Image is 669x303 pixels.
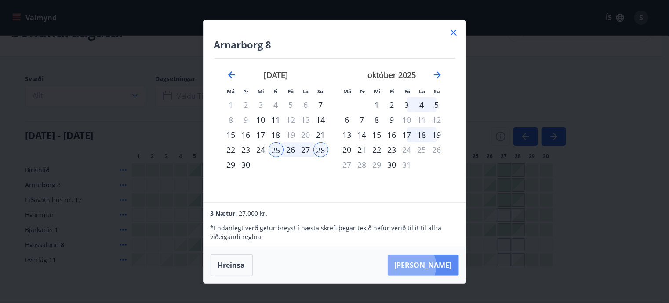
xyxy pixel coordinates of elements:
td: Not available. sunnudagur, 26. október 2025 [429,142,444,157]
div: Calendar [214,59,455,192]
td: Choose sunnudagur, 5. október 2025 as your check-in date. It’s available. [429,97,444,112]
small: Þr [360,88,365,95]
small: Má [344,88,352,95]
td: Choose þriðjudagur, 16. september 2025 as your check-in date. It’s available. [239,127,254,142]
div: 24 [254,142,269,157]
div: 2 [385,97,400,112]
td: Choose fimmtudagur, 18. september 2025 as your check-in date. It’s available. [269,127,284,142]
div: 15 [224,127,239,142]
p: * Endanlegt verð getur breyst í næsta skrefi þegar tekið hefur verið tillit til allra viðeigandi ... [211,224,458,241]
td: Choose þriðjudagur, 23. september 2025 as your check-in date. It’s available. [239,142,254,157]
td: Choose miðvikudagur, 1. október 2025 as your check-in date. It’s available. [370,97,385,112]
td: Choose mánudagur, 8. september 2025 as your check-in date. It’s available. [224,112,239,127]
div: 28 [313,142,328,157]
td: Choose föstudagur, 3. október 2025 as your check-in date. It’s available. [400,97,414,112]
div: 4 [414,97,429,112]
td: Choose föstudagur, 17. október 2025 as your check-in date. It’s available. [400,127,414,142]
h4: Arnarborg 8 [214,38,455,51]
div: 9 [385,112,400,127]
td: Selected. föstudagur, 26. september 2025 [284,142,298,157]
td: Choose mánudagur, 29. september 2025 as your check-in date. It’s available. [224,157,239,172]
small: Fi [390,88,395,95]
div: Aðeins útritun í boði [400,142,414,157]
td: Choose fimmtudagur, 11. september 2025 as your check-in date. It’s available. [269,112,284,127]
td: Choose þriðjudagur, 30. september 2025 as your check-in date. It’s available. [239,157,254,172]
div: 23 [239,142,254,157]
td: Choose þriðjudagur, 21. október 2025 as your check-in date. It’s available. [355,142,370,157]
div: 8 [370,112,385,127]
div: 5 [429,97,444,112]
div: 14 [355,127,370,142]
td: Choose fimmtudagur, 9. október 2025 as your check-in date. It’s available. [385,112,400,127]
div: Move backward to switch to the previous month. [226,70,237,80]
td: Not available. mánudagur, 27. október 2025 [340,157,355,172]
td: Choose föstudagur, 12. september 2025 as your check-in date. It’s available. [284,112,298,127]
div: 29 [224,157,239,172]
td: Choose mánudagur, 6. október 2025 as your check-in date. It’s available. [340,112,355,127]
div: Aðeins innritun í boði [313,97,328,112]
div: 18 [269,127,284,142]
strong: október 2025 [368,70,416,80]
div: 21 [355,142,370,157]
small: Má [227,88,235,95]
td: Choose sunnudagur, 14. september 2025 as your check-in date. It’s available. [313,112,328,127]
td: Choose föstudagur, 31. október 2025 as your check-in date. It’s available. [400,157,414,172]
td: Choose miðvikudagur, 15. október 2025 as your check-in date. It’s available. [370,127,385,142]
div: 27 [298,142,313,157]
td: Choose þriðjudagur, 14. október 2025 as your check-in date. It’s available. [355,127,370,142]
td: Not available. þriðjudagur, 2. september 2025 [239,97,254,112]
div: 20 [340,142,355,157]
div: 16 [239,127,254,142]
div: Aðeins innritun í boði [340,127,355,142]
td: Not available. laugardagur, 13. september 2025 [298,112,313,127]
div: Aðeins útritun í boði [400,112,414,127]
td: Choose laugardagur, 4. október 2025 as your check-in date. It’s available. [414,97,429,112]
small: Fö [288,88,294,95]
td: Choose fimmtudagur, 30. október 2025 as your check-in date. It’s available. [385,157,400,172]
td: Choose laugardagur, 18. október 2025 as your check-in date. It’s available. [414,127,429,142]
div: 18 [414,127,429,142]
div: Aðeins innritun í boði [254,112,269,127]
span: 3 Nætur: [211,209,237,218]
div: Aðeins útritun í boði [400,157,414,172]
td: Choose sunnudagur, 21. september 2025 as your check-in date. It’s available. [313,127,328,142]
small: Fi [274,88,278,95]
td: Not available. laugardagur, 6. september 2025 [298,97,313,112]
div: 6 [340,112,355,127]
div: 17 [254,127,269,142]
div: 3 [400,97,414,112]
td: Choose miðvikudagur, 8. október 2025 as your check-in date. It’s available. [370,112,385,127]
div: 22 [370,142,385,157]
small: Mi [258,88,264,95]
div: 22 [224,142,239,157]
button: Hreinsa [211,254,253,276]
td: Choose föstudagur, 24. október 2025 as your check-in date. It’s available. [400,142,414,157]
span: 27.000 kr. [239,209,268,218]
div: Aðeins innritun í boði [313,127,328,142]
td: Not available. miðvikudagur, 29. október 2025 [370,157,385,172]
td: Not available. laugardagur, 11. október 2025 [414,112,429,127]
td: Not available. laugardagur, 20. september 2025 [298,127,313,142]
small: Su [434,88,440,95]
td: Not available. fimmtudagur, 4. september 2025 [269,97,284,112]
strong: [DATE] [264,70,288,80]
div: 25 [269,142,284,157]
div: Aðeins útritun í boði [224,112,239,127]
td: Not available. þriðjudagur, 28. október 2025 [355,157,370,172]
td: Choose mánudagur, 13. október 2025 as your check-in date. It’s available. [340,127,355,142]
div: 7 [355,112,370,127]
td: Choose mánudagur, 22. september 2025 as your check-in date. It’s available. [224,142,239,157]
div: 16 [385,127,400,142]
div: 11 [269,112,284,127]
td: Not available. föstudagur, 5. september 2025 [284,97,298,112]
td: Choose fimmtudagur, 2. október 2025 as your check-in date. It’s available. [385,97,400,112]
td: Not available. þriðjudagur, 9. september 2025 [239,112,254,127]
td: Choose sunnudagur, 7. september 2025 as your check-in date. It’s available. [313,97,328,112]
div: Aðeins innritun í boði [385,157,400,172]
td: Choose föstudagur, 19. september 2025 as your check-in date. It’s available. [284,127,298,142]
small: La [419,88,425,95]
div: Aðeins útritun í boði [284,127,298,142]
td: Not available. laugardagur, 25. október 2025 [414,142,429,157]
td: Not available. miðvikudagur, 3. september 2025 [254,97,269,112]
td: Choose fimmtudagur, 23. október 2025 as your check-in date. It’s available. [385,142,400,157]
